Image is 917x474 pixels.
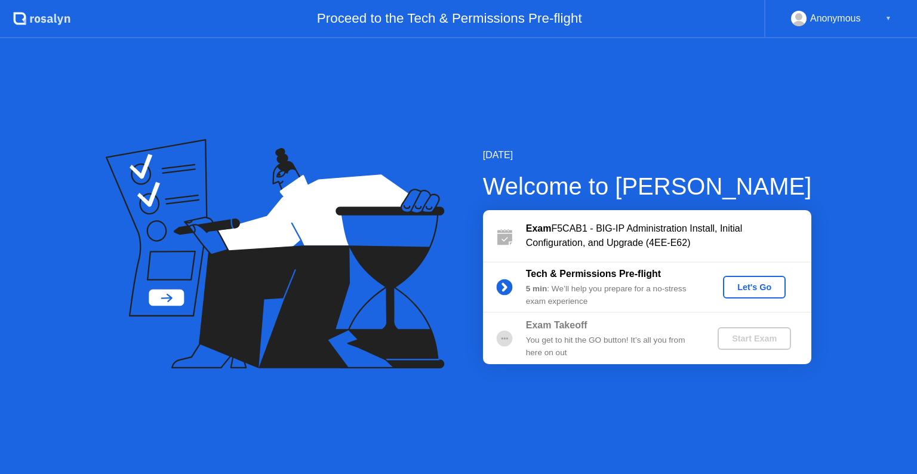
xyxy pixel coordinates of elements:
div: [DATE] [483,148,812,162]
div: ▼ [885,11,891,26]
b: Tech & Permissions Pre-flight [526,269,661,279]
div: Anonymous [810,11,861,26]
div: You get to hit the GO button! It’s all you from here on out [526,334,698,359]
div: Start Exam [722,334,786,343]
div: : We’ll help you prepare for a no-stress exam experience [526,283,698,307]
div: F5CAB1 - BIG-IP Administration Install, Initial Configuration, and Upgrade (4EE-E62) [526,221,811,250]
b: Exam [526,223,552,233]
div: Welcome to [PERSON_NAME] [483,168,812,204]
b: Exam Takeoff [526,320,587,330]
button: Let's Go [723,276,786,298]
div: Let's Go [728,282,781,292]
b: 5 min [526,284,547,293]
button: Start Exam [718,327,791,350]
